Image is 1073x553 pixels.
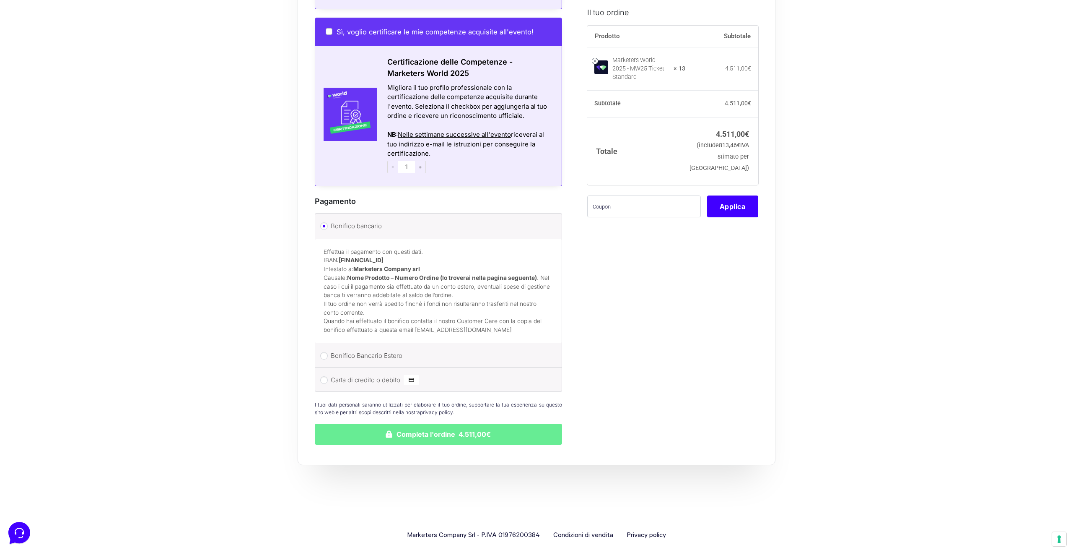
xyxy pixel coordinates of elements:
[337,28,534,36] span: Sì, voglio certificare le mie competenze acquisite all'evento!
[7,269,58,289] button: Home
[725,100,751,107] bdi: 4.511,00
[353,266,420,272] strong: Marketers Company srl
[587,6,758,18] h3: Il tuo ordine
[587,117,686,185] th: Totale
[748,65,751,71] span: €
[40,47,57,64] img: dark
[387,130,551,159] div: : riceverai al tuo indirizzo e-mail le istruzioni per conseguire la certificazione.
[109,269,161,289] button: Aiuto
[73,281,95,289] p: Messaggi
[13,104,65,111] span: Trova una risposta
[315,424,562,445] button: Completa l'ordine 4.511,00€
[707,195,758,217] button: Applica
[7,520,32,545] iframe: Customerly Messenger Launcher
[748,100,751,107] span: €
[716,129,749,138] bdi: 4.511,00
[326,28,332,35] input: Sì, voglio certificare le mie competenze acquisite all'evento!
[324,317,553,334] p: Quando hai effettuato il bonifico contatta il nostro Customer Care con la copia del bonifico effe...
[387,130,396,138] strong: NB
[347,274,537,281] strong: Nome Prodotto – Numero Ordine (lo troverai nella pagina seguente)
[719,142,740,149] span: 813,46
[587,25,686,47] th: Prodotto
[331,220,543,232] label: Bonifico bancario
[398,161,415,173] input: 1
[407,530,540,541] span: Marketers Company Srl - P.IVA 01976200384
[387,57,513,78] span: Certificazione delle Competenze - Marketers World 2025
[315,196,562,207] h3: Pagamento
[25,281,39,289] p: Home
[54,76,124,82] span: Inizia una conversazione
[612,56,668,81] div: Marketers World 2025 - MW25 Ticket Standard
[689,142,749,172] small: (include IVA stimato per [GEOGRAPHIC_DATA])
[745,129,749,138] span: €
[1052,532,1066,546] button: Le tue preferenze relative al consenso per le tecnologie di tracciamento
[685,25,758,47] th: Subtotale
[387,161,398,173] span: -
[553,530,613,541] a: Condizioni di vendita
[89,104,154,111] a: Apri Centro Assistenza
[587,90,686,117] th: Subtotale
[674,64,685,73] strong: × 13
[315,88,377,141] img: Certificazione-MW24-300x300-1.jpg
[13,70,154,87] button: Inizia una conversazione
[415,161,426,173] span: +
[13,34,71,40] span: Le tue conversazioni
[331,374,543,386] label: Carta di credito o debito
[19,122,137,130] input: Cerca un articolo...
[398,130,511,138] span: Nelle settimane successive all'evento
[129,281,141,289] p: Aiuto
[324,248,553,300] p: Effettua il pagamento con questi dati. IBAN: Intestato a: Causale: . Nel caso i cui il pagamento ...
[58,269,110,289] button: Messaggi
[587,195,701,217] input: Coupon
[737,142,740,149] span: €
[324,300,553,317] p: Il tuo ordine non verrà spedito finché i fondi non risulteranno trasferiti nel nostro conto corre...
[7,7,141,20] h2: Ciao da Marketers 👋
[27,47,44,64] img: dark
[725,65,751,71] bdi: 4.511,00
[13,47,30,64] img: dark
[594,60,608,74] img: Marketers World 2025 - MW25 Ticket Standard
[387,83,551,121] div: Migliora il tuo profilo professionale con la certificazione delle competenze acquisite durante l'...
[420,409,453,415] a: privacy policy
[331,350,543,362] label: Bonifico Bancario Estero
[315,401,562,416] p: I tuoi dati personali saranno utilizzati per elaborare il tuo ordine, supportare la tua esperienz...
[404,375,419,385] img: Carta di credito o debito
[339,257,384,263] strong: [FINANCIAL_ID]
[627,530,666,541] a: Privacy policy
[387,121,551,130] div: Azioni del messaggio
